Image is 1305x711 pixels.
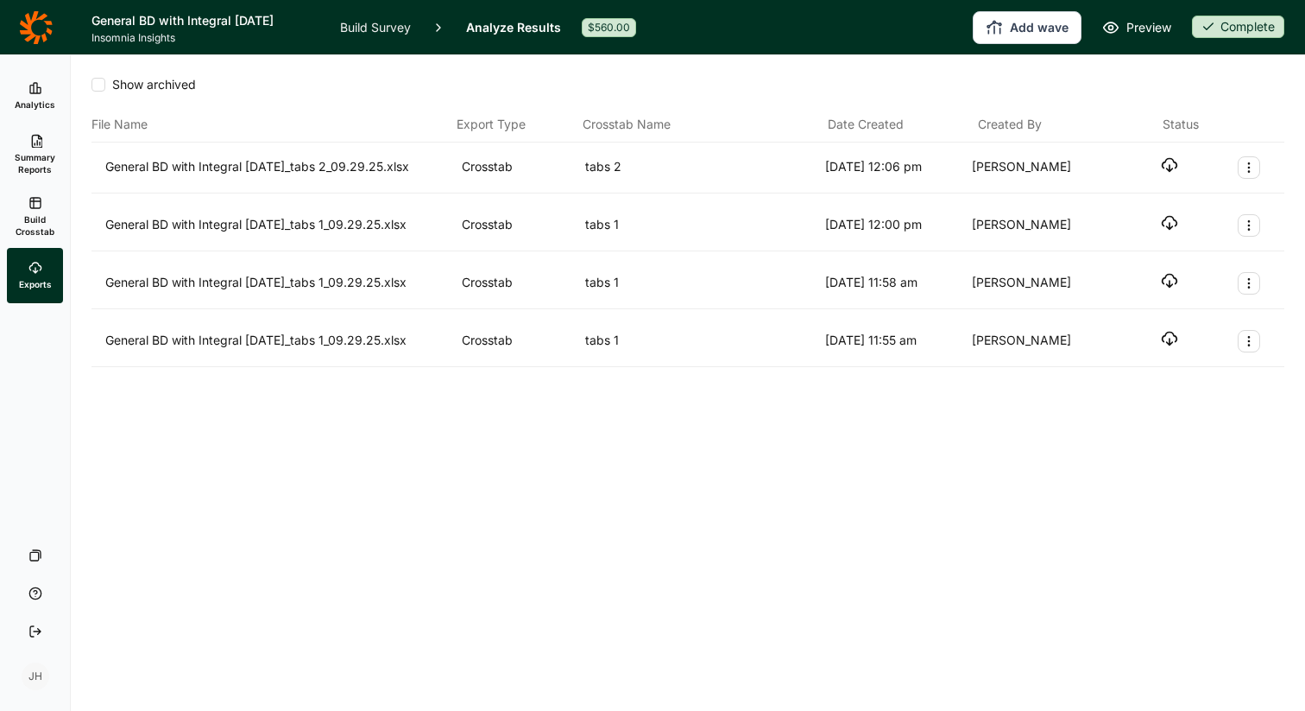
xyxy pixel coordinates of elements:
a: Build Crosstab [7,186,63,248]
button: Download file [1161,272,1178,289]
div: $560.00 [582,18,636,37]
a: Summary Reports [7,124,63,186]
div: [PERSON_NAME] [972,156,1112,179]
button: Export Actions [1238,330,1260,352]
div: tabs 1 [585,214,818,237]
div: [PERSON_NAME] [972,272,1112,295]
a: Preview [1102,17,1171,38]
div: Crosstab [462,330,578,352]
div: Crosstab [462,156,578,179]
div: [DATE] 12:06 pm [825,156,965,179]
div: Date Created [828,114,971,135]
div: Complete [1192,16,1284,38]
span: Preview [1126,17,1171,38]
div: [DATE] 11:58 am [825,272,965,295]
div: [PERSON_NAME] [972,330,1112,352]
button: Export Actions [1238,272,1260,295]
div: tabs 1 [585,272,818,295]
span: Exports [19,278,52,290]
div: [DATE] 11:55 am [825,330,965,352]
div: General BD with Integral [DATE]_tabs 1_09.29.25.xlsx [105,330,455,352]
div: General BD with Integral [DATE]_tabs 1_09.29.25.xlsx [105,272,455,295]
button: Export Actions [1238,214,1260,237]
a: Analytics [7,68,63,124]
span: Summary Reports [14,151,56,175]
button: Download file [1161,214,1178,232]
div: General BD with Integral [DATE]_tabs 2_09.29.25.xlsx [105,156,455,179]
div: tabs 2 [585,156,818,179]
span: Insomnia Insights [91,31,319,45]
div: File Name [91,114,450,135]
button: Add wave [973,11,1081,44]
div: [PERSON_NAME] [972,214,1112,237]
span: Build Crosstab [14,213,56,238]
button: Download file [1161,330,1178,347]
div: tabs 1 [585,330,818,352]
div: Crosstab Name [583,114,821,135]
div: General BD with Integral [DATE]_tabs 1_09.29.25.xlsx [105,214,455,237]
div: Export Type [457,114,576,135]
div: JH [22,663,49,690]
div: Created By [978,114,1121,135]
div: Crosstab [462,272,578,295]
h1: General BD with Integral [DATE] [91,10,319,31]
div: Status [1163,114,1199,135]
button: Download file [1161,156,1178,174]
div: Crosstab [462,214,578,237]
button: Complete [1192,16,1284,40]
a: Exports [7,248,63,303]
span: Analytics [15,98,55,111]
div: [DATE] 12:00 pm [825,214,965,237]
button: Export Actions [1238,156,1260,179]
span: Show archived [105,76,196,93]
